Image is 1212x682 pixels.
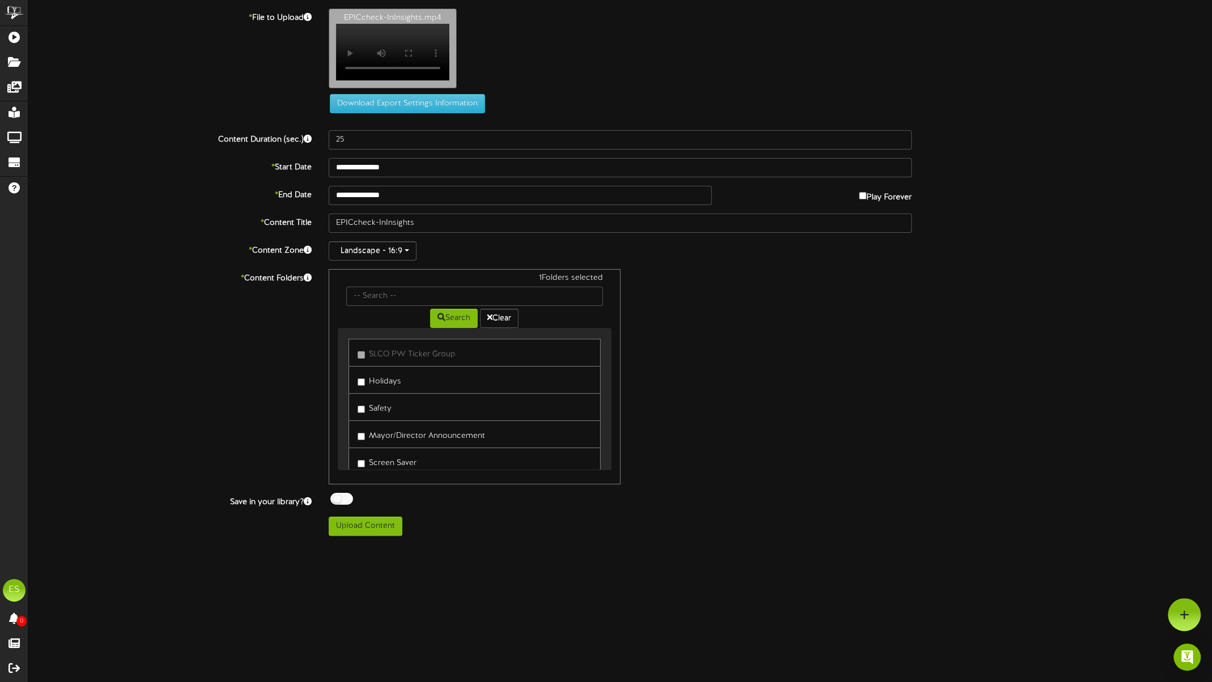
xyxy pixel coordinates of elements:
[16,616,27,626] span: 0
[329,517,402,536] button: Upload Content
[338,272,611,287] div: 1 Folders selected
[358,454,416,469] label: Screen Saver
[346,287,603,306] input: -- Search --
[3,579,25,602] div: ES
[20,130,320,146] label: Content Duration (sec.)
[358,351,365,359] input: SLCO PW Ticker Group
[358,372,401,387] label: Holidays
[358,433,365,440] input: Mayor/Director Announcement
[20,214,320,229] label: Content Title
[358,399,392,415] label: Safety
[329,241,416,261] button: Landscape - 16:9
[1173,643,1201,671] div: Open Intercom Messenger
[20,158,320,173] label: Start Date
[20,186,320,201] label: End Date
[324,99,485,108] a: Download Export Settings Information
[480,309,518,328] button: Clear
[20,493,320,508] label: Save in your library?
[329,214,912,233] input: Title of this Content
[330,94,485,113] button: Download Export Settings Information
[369,350,456,359] span: SLCO PW Ticker Group
[358,378,365,386] input: Holidays
[358,460,365,467] input: Screen Saver
[358,427,485,442] label: Mayor/Director Announcement
[430,309,478,328] button: Search
[336,24,449,80] video: Your browser does not support HTML5 video.
[859,186,912,203] label: Play Forever
[20,241,320,257] label: Content Zone
[859,192,866,199] input: Play Forever
[358,406,365,413] input: Safety
[20,8,320,24] label: File to Upload
[20,269,320,284] label: Content Folders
